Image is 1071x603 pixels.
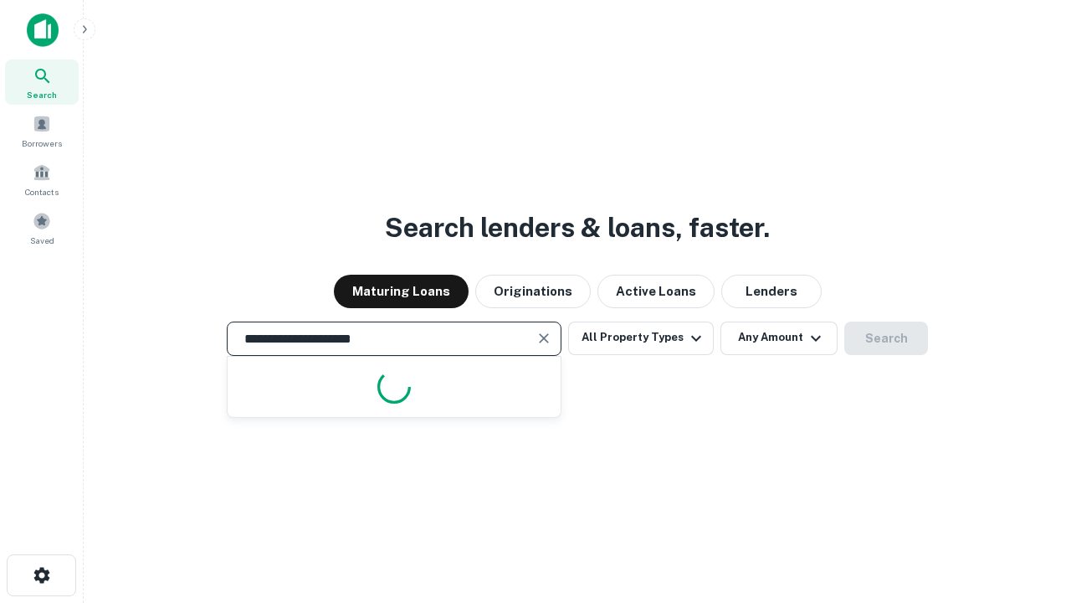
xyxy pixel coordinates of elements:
[27,13,59,47] img: capitalize-icon.png
[27,88,57,101] span: Search
[5,59,79,105] a: Search
[532,327,556,350] button: Clear
[385,208,770,248] h3: Search lenders & loans, faster.
[987,469,1071,549] iframe: Chat Widget
[568,322,714,355] button: All Property Types
[597,275,715,308] button: Active Loans
[25,185,59,198] span: Contacts
[30,234,54,247] span: Saved
[5,157,79,202] a: Contacts
[5,205,79,250] a: Saved
[22,137,62,150] span: Borrowers
[334,275,469,308] button: Maturing Loans
[721,275,822,308] button: Lenders
[5,108,79,153] a: Borrowers
[475,275,591,308] button: Originations
[720,322,838,355] button: Any Amount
